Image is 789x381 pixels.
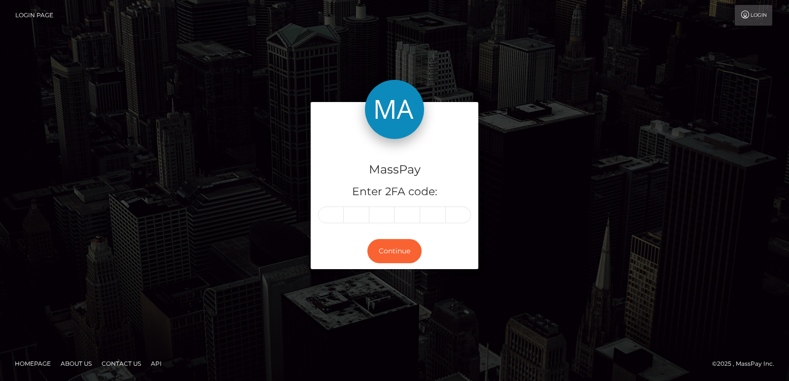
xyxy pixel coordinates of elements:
h5: Enter 2FA code: [318,184,471,200]
h4: MassPay [318,161,471,178]
button: Continue [367,239,422,263]
a: API [147,356,166,371]
a: Login [735,5,772,26]
a: About Us [57,356,96,371]
img: MassPay [365,80,424,139]
a: Login Page [15,5,53,26]
a: Homepage [11,356,55,371]
a: Contact Us [98,356,145,371]
div: © 2025 , MassPay Inc. [712,358,782,369]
